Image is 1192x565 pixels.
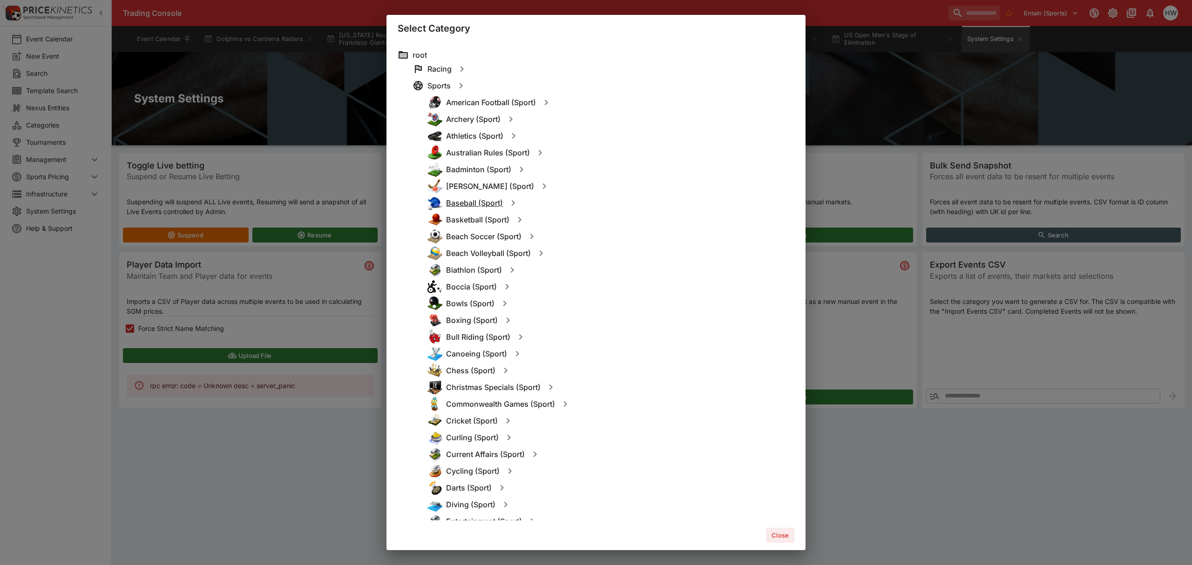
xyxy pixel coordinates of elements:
[427,81,451,91] h6: Sports
[446,383,541,392] h6: Christmas Specials (Sport)
[427,480,442,495] img: darts.png
[446,433,499,443] h6: Curling (Sport)
[427,330,442,344] img: bull_riding.png
[427,296,442,311] img: bowls.png
[446,131,503,141] h6: Athletics (Sport)
[446,98,536,108] h6: American Football (Sport)
[427,162,442,177] img: badminton.png
[427,179,442,194] img: bandy.png
[427,346,442,361] img: canoeing.png
[427,195,442,210] img: baseball.png
[446,182,534,191] h6: [PERSON_NAME] (Sport)
[427,145,442,160] img: australian_rules.png
[446,466,500,476] h6: Cycling (Sport)
[446,165,511,175] h6: Badminton (Sport)
[446,215,509,225] h6: Basketball (Sport)
[427,497,442,512] img: diving.png
[427,112,442,127] img: archery.png
[413,50,427,60] h6: root
[766,528,794,543] button: Close
[427,464,442,478] img: cycling.png
[427,313,442,328] img: boxing.png
[446,265,502,275] h6: Biathlon (Sport)
[446,249,531,258] h6: Beach Volleyball (Sport)
[446,483,492,493] h6: Darts (Sport)
[427,397,442,411] img: commonwealth_games.png
[427,514,442,529] img: other.png
[427,128,442,143] img: athletics.png
[427,64,452,74] h6: Racing
[446,282,497,292] h6: Boccia (Sport)
[427,262,442,277] img: other.png
[446,148,530,158] h6: Australian Rules (Sport)
[427,279,442,294] img: boccia.png
[446,316,498,325] h6: Boxing (Sport)
[427,380,442,395] img: specials.png
[446,416,498,426] h6: Cricket (Sport)
[386,15,806,42] div: Select Category
[427,447,442,462] img: other.png
[446,349,507,359] h6: Canoeing (Sport)
[446,366,495,376] h6: Chess (Sport)
[427,212,442,227] img: basketball.png
[427,430,442,445] img: curling.png
[427,246,442,261] img: beach_volleyball.png
[427,95,442,110] img: american_football.png
[446,299,494,309] h6: Bowls (Sport)
[446,450,525,459] h6: Current Affairs (Sport)
[427,413,442,428] img: cricket.png
[446,517,522,526] h6: Entertainment (Sport)
[446,500,495,510] h6: Diving (Sport)
[446,114,501,124] h6: Archery (Sport)
[446,399,555,409] h6: Commonwealth Games (Sport)
[427,229,442,244] img: beach_soccer.png
[446,232,521,242] h6: Beach Soccer (Sport)
[427,363,442,378] img: chess.png
[446,332,510,342] h6: Bull Riding (Sport)
[446,198,503,208] h6: Baseball (Sport)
